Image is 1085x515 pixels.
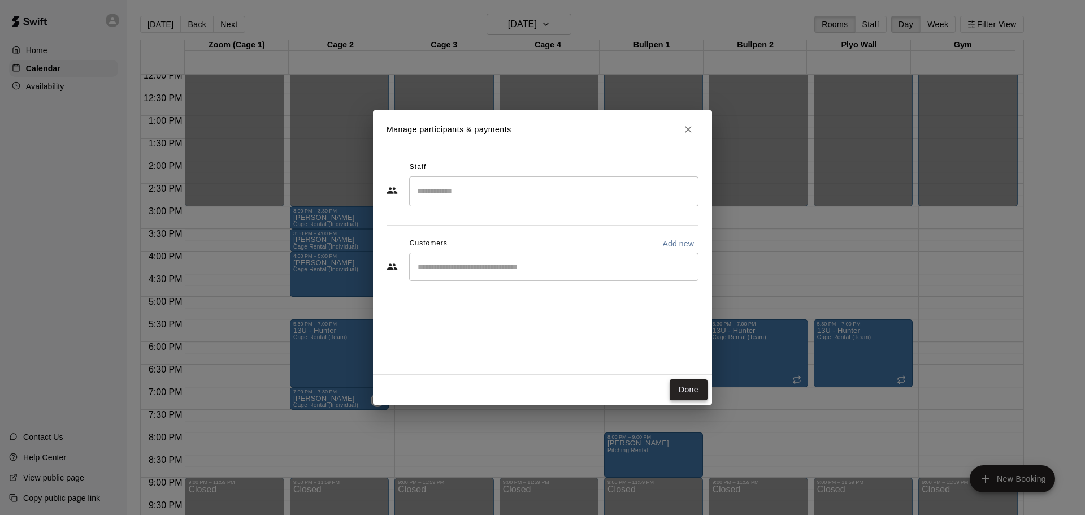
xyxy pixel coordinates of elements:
p: Manage participants & payments [387,124,511,136]
button: Done [670,379,708,400]
button: Close [678,119,698,140]
button: Add new [658,235,698,253]
svg: Staff [387,185,398,196]
svg: Customers [387,261,398,272]
div: Search staff [409,176,698,206]
span: Customers [410,235,448,253]
span: Staff [410,158,426,176]
div: Start typing to search customers... [409,253,698,281]
p: Add new [662,238,694,249]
